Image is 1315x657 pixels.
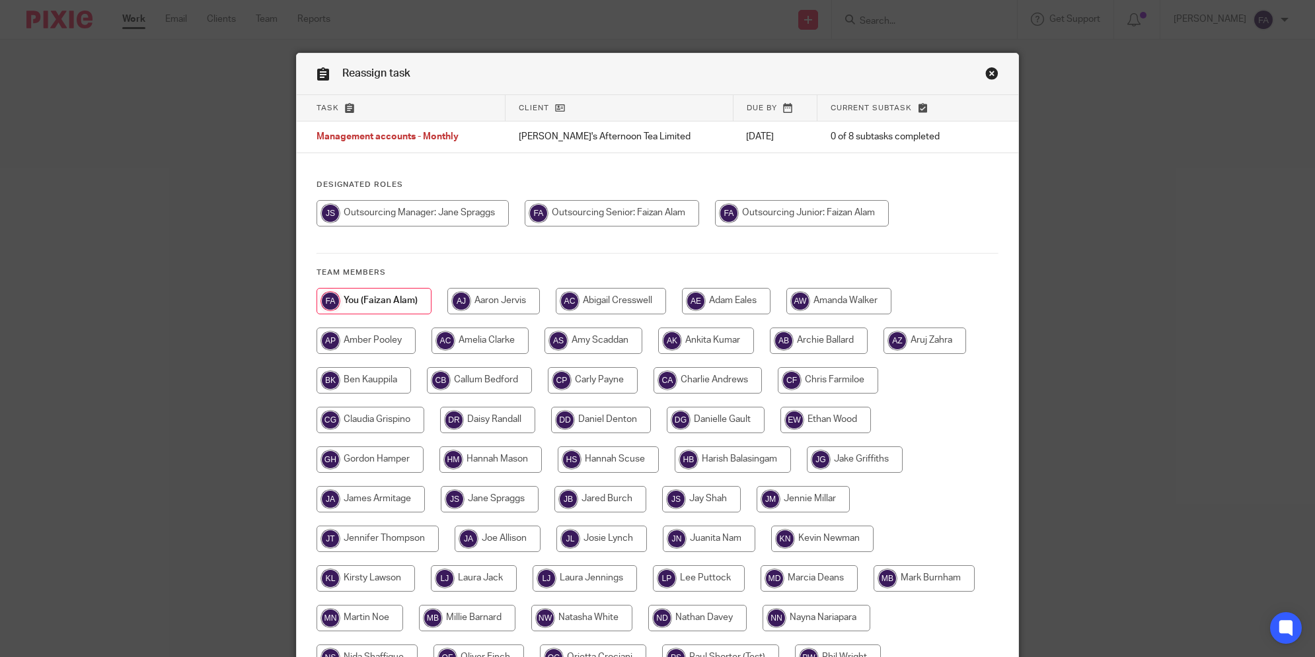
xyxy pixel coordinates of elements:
span: Reassign task [342,68,410,79]
h4: Team members [317,267,999,278]
span: Client [519,104,549,112]
h4: Designated Roles [317,180,999,190]
p: [PERSON_NAME]'s Afternoon Tea Limited [519,130,720,143]
a: Close this dialog window [985,67,998,85]
span: Task [317,104,339,112]
td: 0 of 8 subtasks completed [817,121,973,153]
span: Current subtask [831,104,912,112]
span: Due by [747,104,777,112]
span: Management accounts - Monthly [317,133,459,142]
p: [DATE] [746,130,804,143]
